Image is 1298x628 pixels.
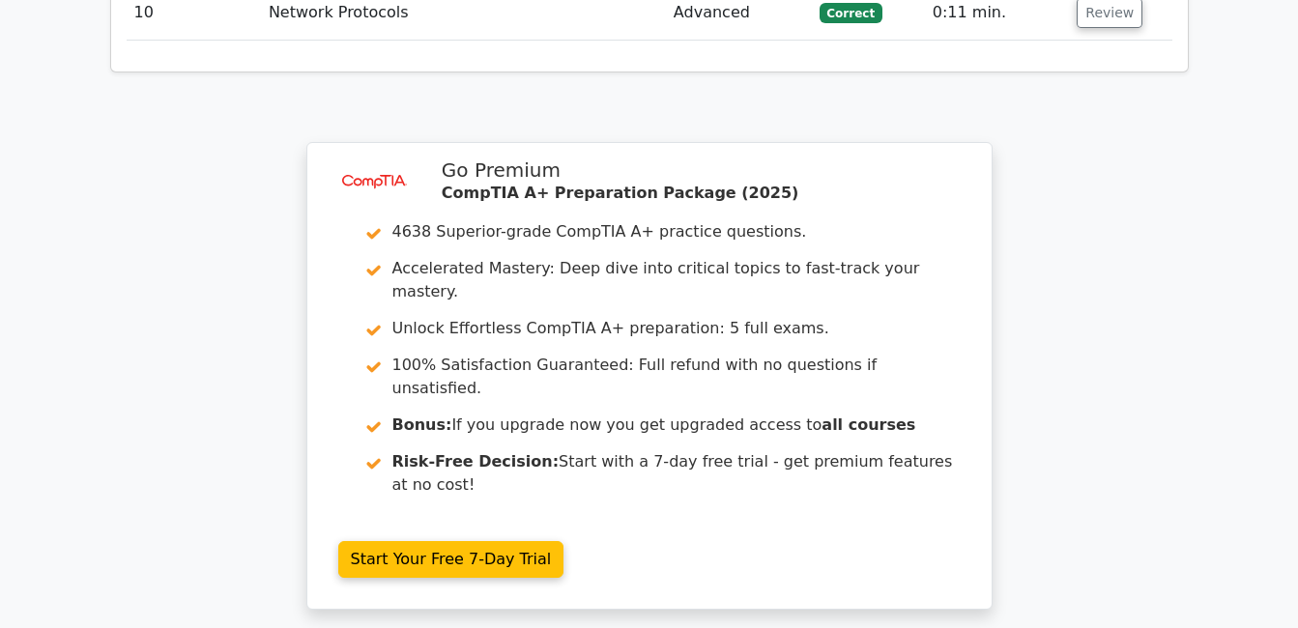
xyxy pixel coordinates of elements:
[338,541,564,578] a: Start Your Free 7-Day Trial
[820,3,882,22] span: Correct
